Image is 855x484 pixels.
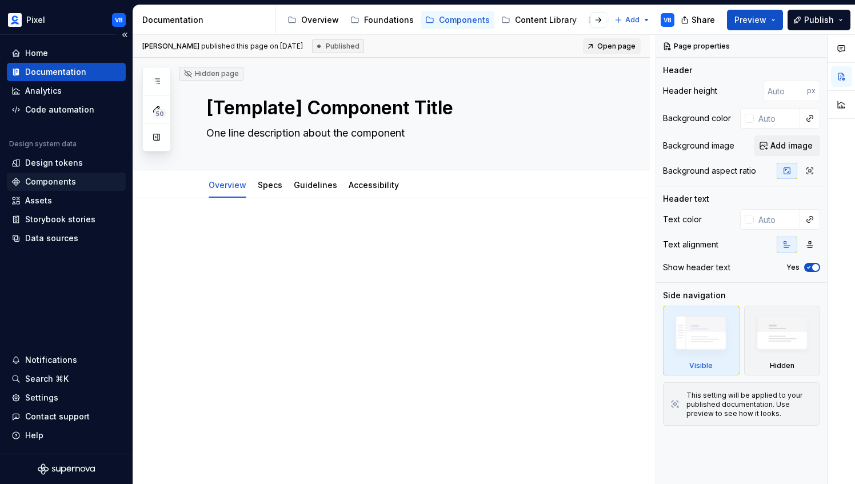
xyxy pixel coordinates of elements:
a: Overview [209,180,246,190]
span: [PERSON_NAME] [142,42,199,50]
div: Design tokens [25,157,83,169]
button: Add image [754,135,820,156]
button: Share [675,10,722,30]
div: Components [25,176,76,187]
input: Auto [754,108,800,129]
button: Contact support [7,407,126,426]
span: published this page on [DATE] [142,42,303,51]
div: Help [25,430,43,441]
span: Add image [770,140,813,151]
a: Foundations [346,11,418,29]
div: Page tree [283,9,609,31]
a: Storybook stories [7,210,126,229]
svg: Supernova Logo [38,463,95,475]
div: Search ⌘K [25,373,69,385]
div: Guidelines [289,173,342,197]
div: Settings [25,392,58,403]
button: Publish [788,10,850,30]
div: Notifications [25,354,77,366]
span: Preview [734,14,766,26]
div: Foundations [364,14,414,26]
div: Content Library [515,14,577,26]
label: Yes [786,263,800,272]
div: Documentation [25,66,86,78]
div: Storybook stories [25,214,95,225]
div: Data sources [25,233,78,244]
div: Published [312,39,364,53]
div: Hidden page [183,69,239,78]
div: Side navigation [663,290,726,301]
div: Hidden [744,306,821,375]
a: Home [7,44,126,62]
a: Guidelines [294,180,337,190]
div: Contact support [25,411,90,422]
span: 50 [154,109,166,118]
div: Visible [663,306,740,375]
button: Add [611,12,654,28]
div: This setting will be applied to your published documentation. Use preview to see how it looks. [686,391,813,418]
div: Background image [663,140,734,151]
a: Settings [7,389,126,407]
a: Data sources [7,229,126,247]
a: Code automation [7,101,126,119]
div: Assets [25,195,52,206]
div: Accessibility [344,173,403,197]
div: Overview [204,173,251,197]
div: Overview [301,14,339,26]
div: Background color [663,113,731,124]
div: Pixel [26,14,45,26]
div: Analytics [25,85,62,97]
div: Components [439,14,490,26]
div: Header text [663,193,709,205]
a: Accessibility [349,180,399,190]
a: Specs [258,180,282,190]
div: VB [115,15,123,25]
span: Add [625,15,640,25]
input: Auto [754,209,800,230]
div: Text color [663,214,702,225]
button: Search ⌘K [7,370,126,388]
button: Notifications [7,351,126,369]
div: Documentation [142,14,271,26]
p: px [807,86,816,95]
button: Preview [727,10,783,30]
a: Components [421,11,494,29]
a: Analytics [7,82,126,100]
a: Assets [7,191,126,210]
div: Hidden [770,361,794,370]
button: PixelVB [2,7,130,32]
a: Overview [283,11,343,29]
textarea: [Template] Component Title [204,94,602,122]
div: Show header text [663,262,730,273]
div: Text alignment [663,239,718,250]
a: Open page [583,38,641,54]
div: Background aspect ratio [663,165,756,177]
div: Visible [689,361,713,370]
div: Code automation [25,104,94,115]
div: Design system data [9,139,77,149]
input: Auto [763,81,807,101]
a: Components [7,173,126,191]
div: Specs [253,173,287,197]
img: bb19a2ec-d894-4769-bb75-80dbd0d66205.png [8,13,22,27]
div: Home [25,47,48,59]
textarea: One line description about the component [204,124,602,142]
a: Documentation [7,63,126,81]
span: Open page [597,42,636,51]
div: VB [664,15,672,25]
span: Publish [804,14,834,26]
div: Header [663,65,692,76]
div: Header height [663,85,717,97]
a: Content Library [497,11,581,29]
span: Share [692,14,715,26]
a: Design tokens [7,154,126,172]
button: Collapse sidebar [117,27,133,43]
button: Help [7,426,126,445]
